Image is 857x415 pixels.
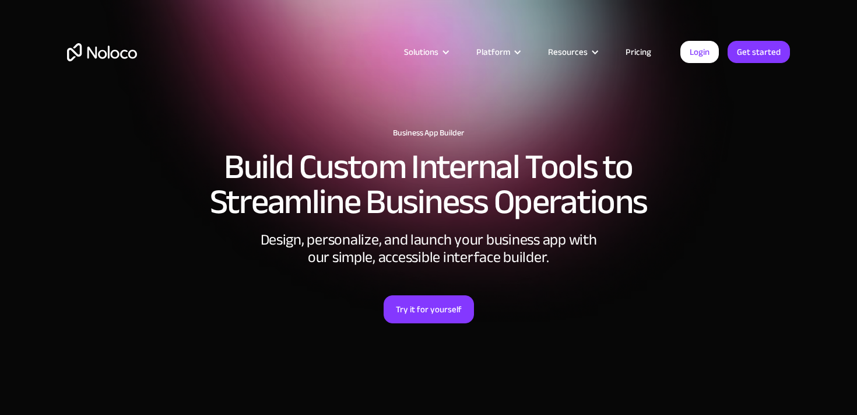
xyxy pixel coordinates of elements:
[389,44,462,60] div: Solutions
[548,44,588,60] div: Resources
[67,43,137,61] a: home
[680,41,719,63] a: Login
[462,44,533,60] div: Platform
[384,295,474,323] a: Try it for yourself
[728,41,790,63] a: Get started
[476,44,510,60] div: Platform
[533,44,611,60] div: Resources
[67,149,790,219] h2: Build Custom Internal Tools to Streamline Business Operations
[404,44,438,60] div: Solutions
[254,231,603,266] div: Design, personalize, and launch your business app with our simple, accessible interface builder.
[67,128,790,138] h1: Business App Builder
[611,44,666,60] a: Pricing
